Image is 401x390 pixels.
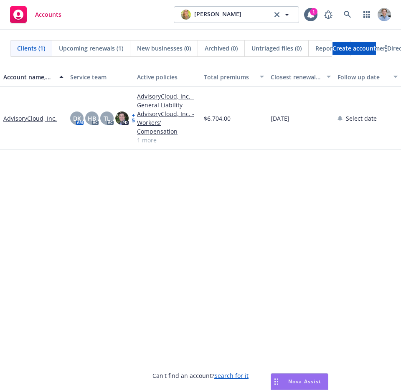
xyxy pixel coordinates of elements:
[320,6,337,23] a: Report a Bug
[381,43,391,53] a: more
[271,373,328,390] button: Nova Assist
[132,113,135,123] a: + 5
[204,114,231,123] span: $6,704.00
[67,67,134,87] button: Service team
[204,73,255,81] div: Total premiums
[214,372,249,380] a: Search for it
[310,8,317,15] div: 1
[315,44,344,53] span: Reporting
[332,42,376,55] a: Create account
[137,109,197,136] a: AdvisoryCloud, Inc. - Workers' Compensation
[7,3,65,26] a: Accounts
[271,114,289,123] span: [DATE]
[104,114,110,123] span: TL
[339,6,356,23] a: Search
[88,114,96,123] span: HB
[137,44,191,53] span: New businesses (0)
[35,11,61,18] span: Accounts
[205,44,238,53] span: Archived (0)
[3,73,54,81] div: Account name, DBA
[338,73,388,81] div: Follow up date
[181,10,191,20] img: photo
[17,44,45,53] span: Clients (1)
[70,73,130,81] div: Service team
[3,114,57,123] a: AdvisoryCloud, Inc.
[251,44,302,53] span: Untriaged files (0)
[271,73,322,81] div: Closest renewal date
[174,6,299,23] button: photo[PERSON_NAME]clear selection
[272,10,282,20] a: clear selection
[134,67,200,87] button: Active policies
[137,136,197,144] a: 1 more
[378,8,391,21] img: photo
[332,41,376,56] span: Create account
[334,67,401,87] button: Follow up date
[346,114,377,123] span: Select date
[200,67,267,87] button: Total premiums
[115,111,129,125] img: photo
[194,10,241,20] span: [PERSON_NAME]
[358,6,375,23] a: Switch app
[267,67,334,87] button: Closest renewal date
[137,92,197,109] a: AdvisoryCloud, Inc. - General Liability
[271,374,282,390] div: Drag to move
[59,44,123,53] span: Upcoming renewals (1)
[152,371,249,380] span: Can't find an account?
[73,114,81,123] span: DK
[288,378,321,385] span: Nova Assist
[137,73,197,81] div: Active policies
